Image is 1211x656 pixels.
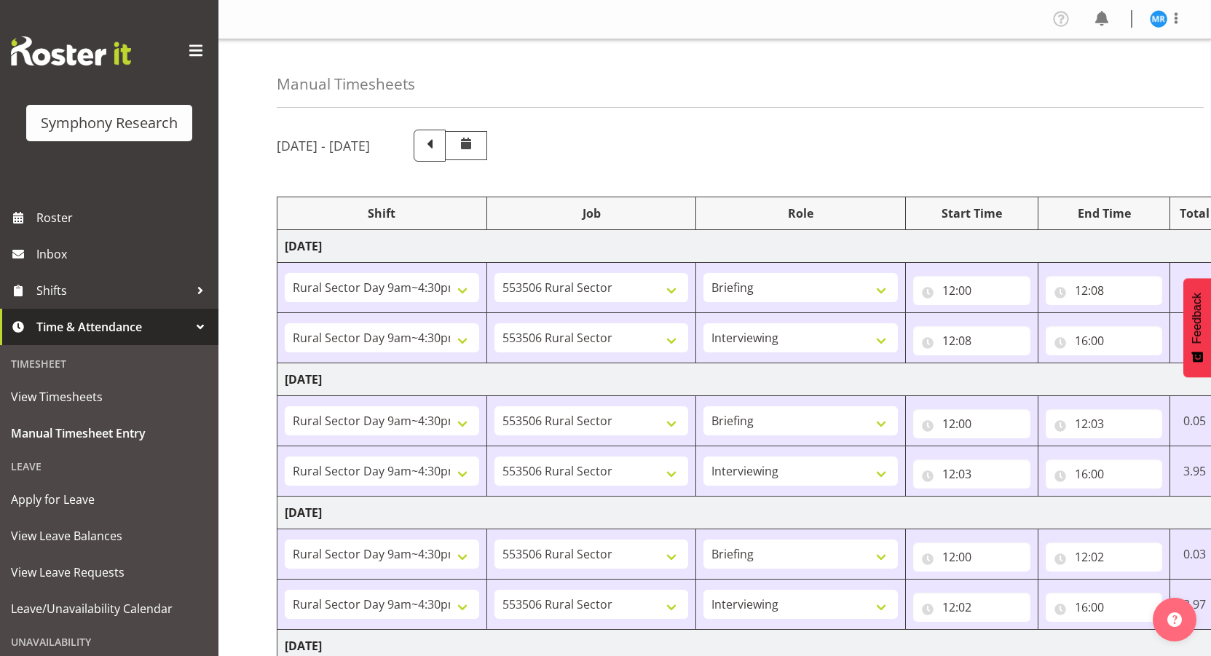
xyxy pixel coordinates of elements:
[1046,276,1163,305] input: Click to select...
[4,415,215,451] a: Manual Timesheet Entry
[4,451,215,481] div: Leave
[11,386,208,408] span: View Timesheets
[494,205,689,222] div: Job
[11,422,208,444] span: Manual Timesheet Entry
[36,280,189,301] span: Shifts
[1191,293,1204,344] span: Feedback
[4,349,215,379] div: Timesheet
[11,561,208,583] span: View Leave Requests
[913,409,1030,438] input: Click to select...
[36,316,189,338] span: Time & Attendance
[913,205,1030,222] div: Start Time
[1046,459,1163,489] input: Click to select...
[1167,612,1182,627] img: help-xxl-2.png
[4,590,215,627] a: Leave/Unavailability Calendar
[11,36,131,66] img: Rosterit website logo
[913,326,1030,355] input: Click to select...
[11,598,208,620] span: Leave/Unavailability Calendar
[1046,593,1163,622] input: Click to select...
[703,205,898,222] div: Role
[1046,326,1163,355] input: Click to select...
[285,205,479,222] div: Shift
[4,554,215,590] a: View Leave Requests
[1178,205,1211,222] div: Total
[4,481,215,518] a: Apply for Leave
[277,76,415,92] h4: Manual Timesheets
[1150,10,1167,28] img: michael-robinson11856.jpg
[1046,205,1163,222] div: End Time
[36,243,211,265] span: Inbox
[11,489,208,510] span: Apply for Leave
[4,379,215,415] a: View Timesheets
[913,542,1030,572] input: Click to select...
[913,459,1030,489] input: Click to select...
[41,112,178,134] div: Symphony Research
[36,207,211,229] span: Roster
[11,525,208,547] span: View Leave Balances
[913,593,1030,622] input: Click to select...
[277,138,370,154] h5: [DATE] - [DATE]
[1046,409,1163,438] input: Click to select...
[4,518,215,554] a: View Leave Balances
[1183,278,1211,377] button: Feedback - Show survey
[913,276,1030,305] input: Click to select...
[1046,542,1163,572] input: Click to select...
